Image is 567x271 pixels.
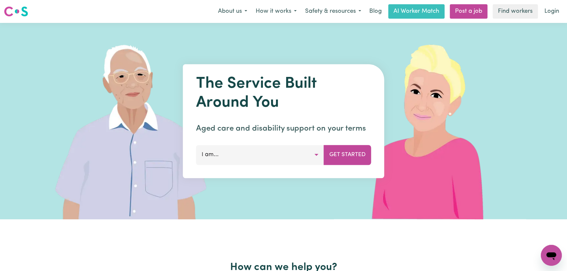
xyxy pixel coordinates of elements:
[324,145,371,165] button: Get Started
[301,5,365,18] button: Safety & resources
[4,6,28,17] img: Careseekers logo
[541,245,562,266] iframe: Button to launch messaging window
[450,4,487,19] a: Post a job
[251,5,301,18] button: How it works
[365,4,386,19] a: Blog
[4,4,28,19] a: Careseekers logo
[196,75,371,112] h1: The Service Built Around You
[493,4,538,19] a: Find workers
[214,5,251,18] button: About us
[196,145,324,165] button: I am...
[540,4,563,19] a: Login
[388,4,445,19] a: AI Worker Match
[196,123,371,135] p: Aged care and disability support on your terms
